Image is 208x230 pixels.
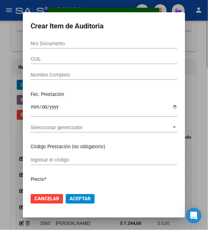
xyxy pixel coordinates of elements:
button: Cancelar [31,194,63,204]
p: Fec. Prestación [31,91,177,98]
button: Aceptar [66,194,95,204]
div: Open Intercom Messenger [186,208,202,224]
p: Código Prestación (no obligatorio) [31,143,177,151]
h2: Crear Item de Auditoria [31,20,177,32]
span: Seleccionar gerenciador [31,125,172,131]
p: Precio [31,176,177,183]
span: Aceptar [70,196,91,202]
span: Cancelar [34,196,59,202]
